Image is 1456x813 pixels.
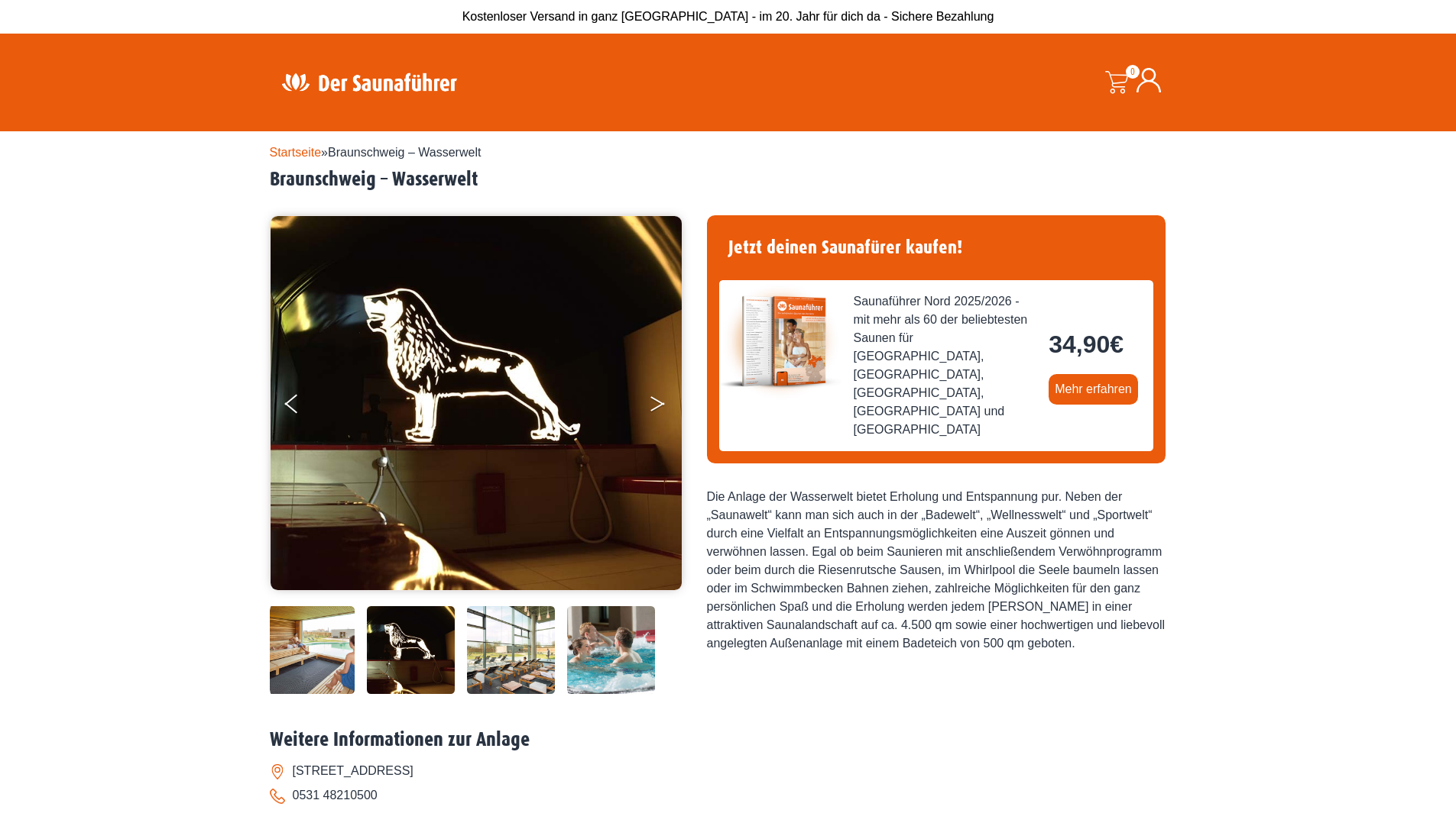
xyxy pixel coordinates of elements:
[270,728,1187,752] h2: Weitere Informationen zur Anlage
[1049,331,1124,358] bdi: 34,90
[462,10,994,23] span: Kostenloser Versand in ganz [GEOGRAPHIC_DATA] - im 20. Jahr für dich da - Sichere Bezahlung
[285,388,323,426] button: Previous
[270,759,1187,783] li: [STREET_ADDRESS]
[719,227,1153,268] h4: Jetzt deinen Saunafürer kaufen!
[854,292,1037,439] span: Saunaführer Nord 2025/2026 - mit mehr als 60 der beliebtesten Saunen für [GEOGRAPHIC_DATA], [GEOG...
[328,146,481,159] span: Braunschweig – Wasserwelt
[270,146,482,159] span: »
[270,168,1187,192] h2: Braunschweig – Wasserwelt
[719,280,841,402] img: der-saunafuehrer-2025-nord.jpg
[270,146,322,159] a: Startseite
[707,488,1166,653] div: Die Anlage der Wasserwelt bietet Erholung und Entspannung pur. Neben der „Saunawelt“ kann man sic...
[649,388,687,426] button: Next
[1049,374,1138,405] a: Mehr erfahren
[1126,65,1140,79] span: 0
[1110,331,1124,358] span: €
[270,783,1187,808] li: 0531 48210500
